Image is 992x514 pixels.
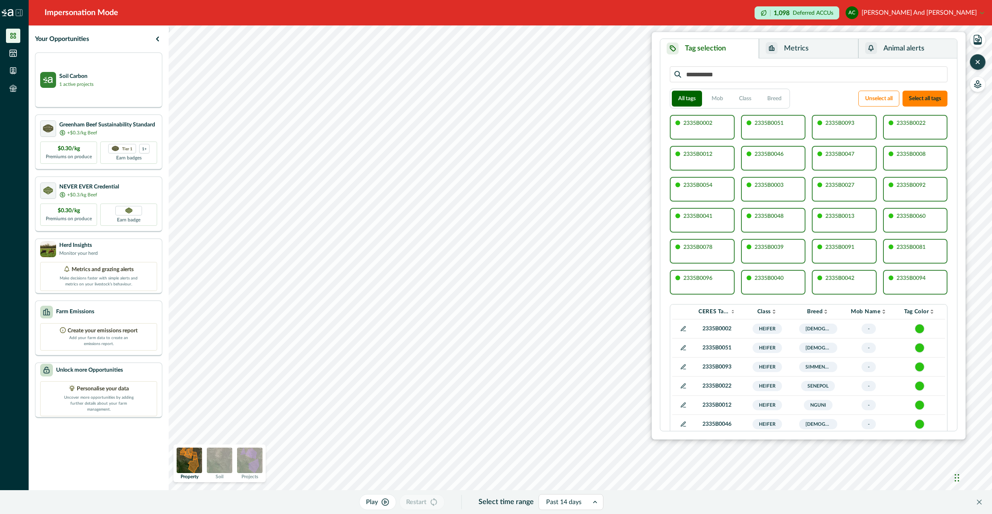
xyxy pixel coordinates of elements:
[683,275,712,281] p: 2335B0096
[733,91,758,107] button: Class
[359,494,396,510] button: Play
[698,308,730,315] p: CERES Tag VID
[698,420,735,429] p: 2335B0046
[904,308,929,315] p: Tag Color
[46,153,92,160] p: Premiums on produce
[705,91,729,107] button: Mob
[59,72,93,81] p: Soil Carbon
[69,335,128,347] p: Add your farm data to create an emissions report.
[753,400,782,410] span: Heifer
[683,151,712,157] p: 2335B0012
[801,381,835,391] span: Senepol
[683,182,712,188] p: 2335B0054
[897,120,926,126] p: 2335B0022
[858,39,957,58] button: Animal alerts
[955,466,959,490] div: Drag
[858,91,899,107] button: Unselect all
[846,3,984,22] button: Adam and Jacynta Coffey[PERSON_NAME] and [PERSON_NAME]
[825,120,854,126] p: 2335B0093
[59,241,98,250] p: Herd Insights
[59,183,119,191] p: NEVER EVER Credential
[683,213,712,219] p: 2335B0041
[117,215,140,223] p: Earn badge
[59,274,138,287] p: Make decisions faster with simple alerts and metrics on your livestock’s behaviour.
[177,448,202,473] img: property preview
[68,327,138,335] p: Create your emissions report
[142,146,147,151] p: 1+
[862,400,876,410] span: -
[56,308,94,316] p: Farm Emissions
[799,419,837,429] span: [DEMOGRAPHIC_DATA]
[58,145,80,153] p: $0.30/kg
[753,381,782,391] span: Heifer
[67,191,97,198] p: +$0.3/kg Beef
[672,91,702,107] button: All tags
[755,244,784,250] p: 2335B0039
[825,213,854,219] p: 2335B0013
[862,343,876,353] span: -
[799,324,837,334] span: [DEMOGRAPHIC_DATA]
[116,153,142,161] p: Earn badges
[761,91,788,107] button: Breed
[125,208,132,213] img: Greenham NEVER EVER certification badge
[897,244,926,250] p: 2335B0081
[825,275,854,281] p: 2335B0042
[35,34,89,44] p: Your Opportunities
[181,474,198,479] p: Property
[683,120,712,126] p: 2335B0002
[804,400,833,410] span: Nguni
[973,496,986,508] button: Close
[862,419,876,429] span: -
[862,381,876,391] span: -
[825,182,854,188] p: 2335B0027
[755,275,784,281] p: 2335B0040
[241,474,258,479] p: Projects
[56,366,123,374] p: Unlock more Opportunities
[903,91,947,107] button: Select all tags
[825,151,854,157] p: 2335B0047
[862,324,876,334] span: -
[757,308,771,315] p: Class
[851,308,881,315] p: Mob Name
[862,362,876,372] span: -
[43,124,53,132] img: certification logo
[759,39,858,58] button: Metrics
[698,401,735,409] p: 2335B0012
[45,7,118,19] div: Impersonation Mode
[753,324,782,334] span: Heifer
[58,207,80,215] p: $0.30/kg
[660,39,759,58] button: Tag selection
[753,419,782,429] span: Heifer
[72,266,134,274] p: Metrics and grazing alerts
[67,129,97,136] p: +$0.3/kg Beef
[122,146,132,151] p: Tier 1
[755,213,784,219] p: 2335B0048
[683,244,712,250] p: 2335B0078
[406,497,426,507] p: Restart
[774,10,790,16] p: 1,098
[59,250,98,257] p: Monitor your herd
[698,363,735,371] p: 2335B0093
[755,182,784,188] p: 2335B0003
[139,144,150,153] div: more credentials avaialble
[897,151,926,157] p: 2335B0008
[399,494,445,510] button: Restart
[755,120,784,126] p: 2335B0051
[897,275,926,281] p: 2335B0094
[77,385,129,393] p: Personalise your data
[897,213,926,219] p: 2335B0060
[207,448,232,473] img: soil preview
[793,10,833,16] p: Deferred ACCUs
[698,382,735,390] p: 2335B0022
[43,186,53,194] img: certification logo
[59,121,155,129] p: Greenham Beef Sustainability Standard
[478,497,534,508] p: Select time range
[952,458,992,496] iframe: Chat Widget
[2,9,14,16] img: Logo
[825,244,854,250] p: 2335B0091
[59,393,138,413] p: Uncover more opportunities by adding further details about your farm management.
[799,362,837,372] span: Simmental
[366,497,378,507] p: Play
[799,343,837,353] span: [DEMOGRAPHIC_DATA]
